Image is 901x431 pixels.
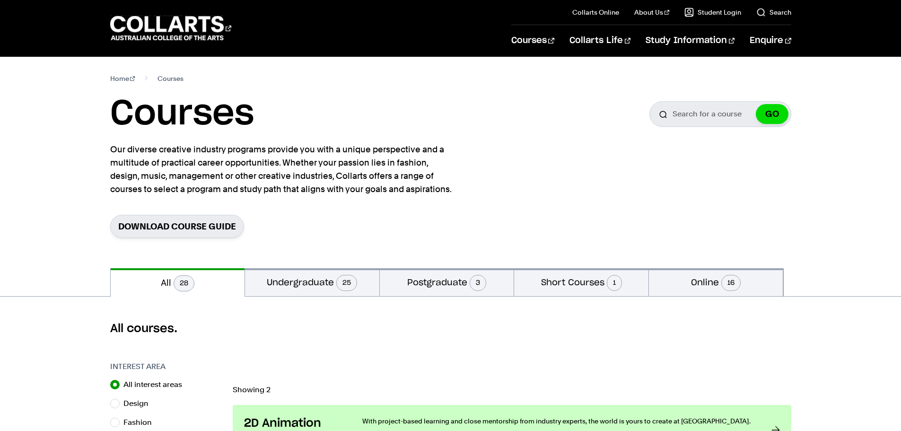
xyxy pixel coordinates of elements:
button: Short Courses1 [514,268,648,296]
a: About Us [634,8,669,17]
input: Search for a course [649,101,791,127]
button: Undergraduate25 [245,268,379,296]
label: Fashion [123,416,159,429]
h2: All courses. [110,321,791,336]
a: Collarts Online [572,8,619,17]
a: Search [756,8,791,17]
span: 16 [721,275,741,291]
h1: Courses [110,93,254,135]
a: Enquire [750,25,791,56]
span: Courses [157,72,184,85]
button: Online16 [649,268,783,296]
label: Design [123,397,156,410]
button: All28 [111,268,245,297]
a: Collarts Life [569,25,630,56]
label: All interest areas [123,378,190,391]
span: 28 [174,275,194,291]
span: 1 [607,275,622,291]
a: Home [110,72,135,85]
h3: Interest Area [110,361,223,372]
p: With project-based learning and close mentorship from industry experts, the world is yours to cre... [362,416,752,426]
a: Download Course Guide [110,215,244,238]
p: Our diverse creative industry programs provide you with a unique perspective and a multitude of p... [110,143,455,196]
a: Study Information [646,25,735,56]
div: Go to homepage [110,15,231,42]
p: Showing 2 [233,386,791,394]
h3: 2D Animation [244,416,343,431]
a: Student Login [684,8,741,17]
span: 3 [470,275,486,291]
span: 25 [336,275,357,291]
a: Courses [511,25,554,56]
button: GO [756,104,788,124]
button: Postgraduate3 [380,268,514,296]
